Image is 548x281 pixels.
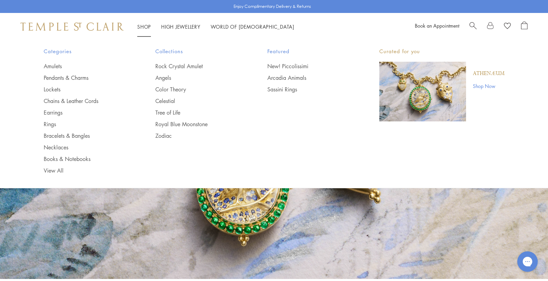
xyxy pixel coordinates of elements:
a: ShopShop [137,23,151,30]
a: Color Theory [155,86,240,93]
a: Bracelets & Bangles [44,132,128,139]
span: Categories [44,47,128,56]
p: Enjoy Complimentary Delivery & Returns [234,3,311,10]
span: Featured [267,47,352,56]
p: Curated for you [379,47,505,56]
img: Temple St. Clair [20,23,124,31]
a: View All [44,167,128,174]
a: High JewelleryHigh Jewellery [161,23,200,30]
nav: Main navigation [137,23,294,31]
a: Arcadia Animals [267,74,352,82]
a: Lockets [44,86,128,93]
a: Search [469,21,477,32]
a: Zodiac [155,132,240,139]
a: Necklaces [44,144,128,151]
a: Rings [44,120,128,128]
a: Open Shopping Bag [521,21,528,32]
a: Rock Crystal Amulet [155,62,240,70]
a: Books & Notebooks [44,155,128,163]
a: Book an Appointment [415,22,459,29]
a: Angels [155,74,240,82]
a: Celestial [155,97,240,105]
a: Tree of Life [155,109,240,116]
a: World of [DEMOGRAPHIC_DATA]World of [DEMOGRAPHIC_DATA] [211,23,294,30]
a: Royal Blue Moonstone [155,120,240,128]
a: Shop Now [473,82,505,90]
span: Collections [155,47,240,56]
a: New! Piccolissimi [267,62,352,70]
a: Earrings [44,109,128,116]
iframe: Gorgias live chat messenger [514,249,541,274]
a: Chains & Leather Cords [44,97,128,105]
a: Amulets [44,62,128,70]
a: Sassini Rings [267,86,352,93]
a: Pendants & Charms [44,74,128,82]
a: Athenæum [473,70,505,77]
a: View Wishlist [504,21,511,32]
